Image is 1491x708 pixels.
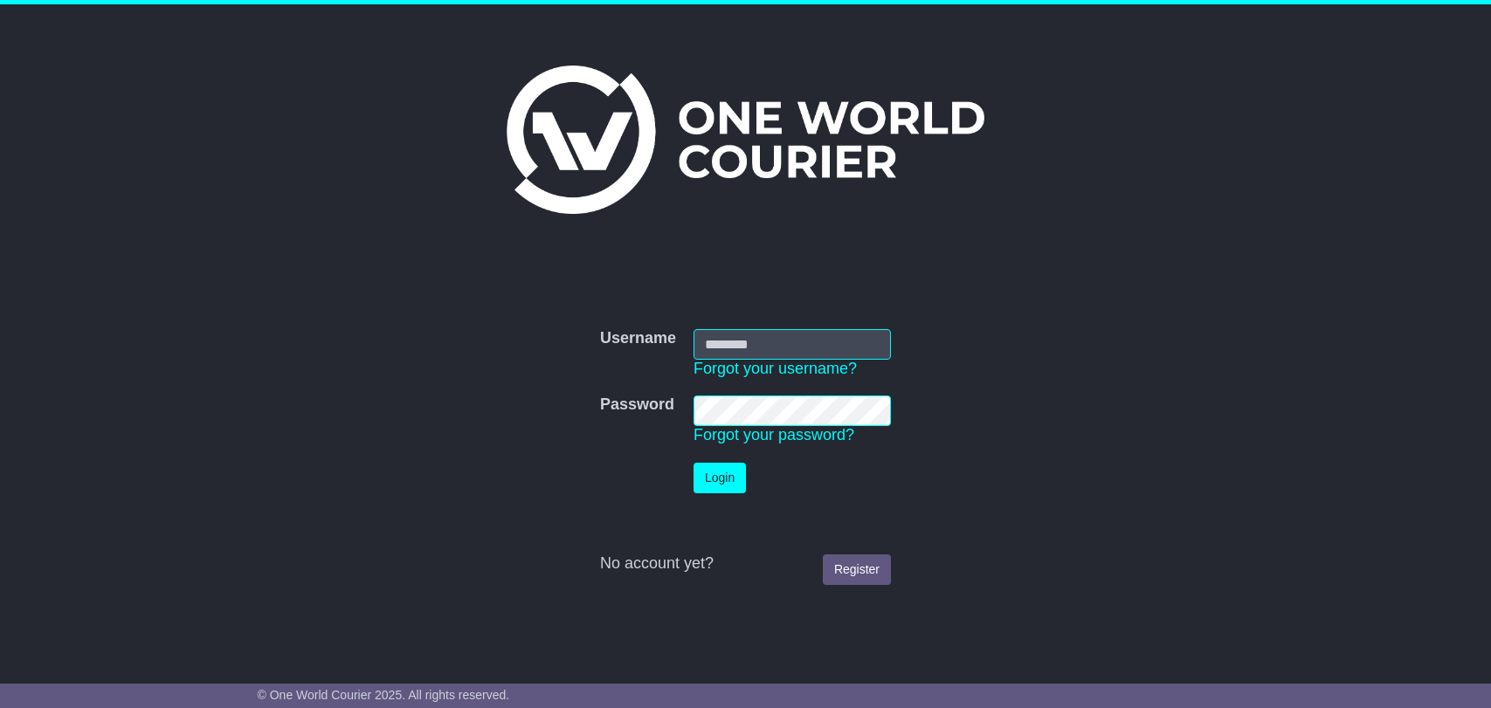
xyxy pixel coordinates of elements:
[694,426,854,443] a: Forgot your password?
[694,463,746,493] button: Login
[258,688,510,702] span: © One World Courier 2025. All rights reserved.
[823,554,891,585] a: Register
[694,360,857,377] a: Forgot your username?
[600,395,674,415] label: Password
[600,329,676,348] label: Username
[507,65,984,214] img: One World
[600,554,891,574] div: No account yet?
